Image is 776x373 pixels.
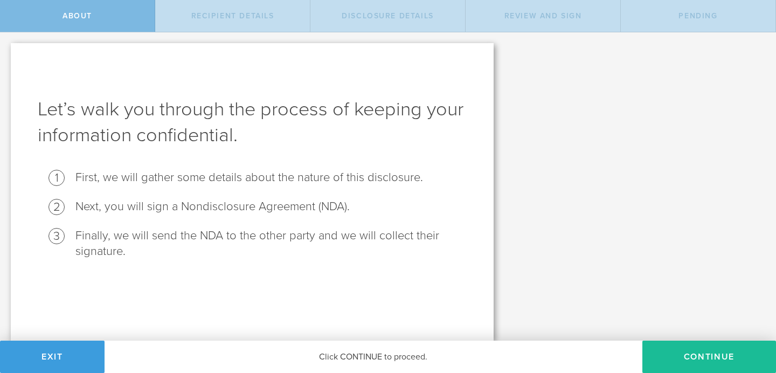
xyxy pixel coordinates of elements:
span: Recipient details [191,11,274,20]
span: Pending [678,11,717,20]
span: About [63,11,92,20]
span: Review and sign [504,11,582,20]
div: Click CONTINUE to proceed. [105,341,642,373]
span: Disclosure details [342,11,434,20]
button: Continue [642,341,776,373]
li: First, we will gather some details about the nature of this disclosure. [75,170,467,185]
h1: Let’s walk you through the process of keeping your information confidential. [38,96,467,148]
li: Finally, we will send the NDA to the other party and we will collect their signature. [75,228,467,259]
li: Next, you will sign a Nondisclosure Agreement (NDA). [75,199,467,215]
